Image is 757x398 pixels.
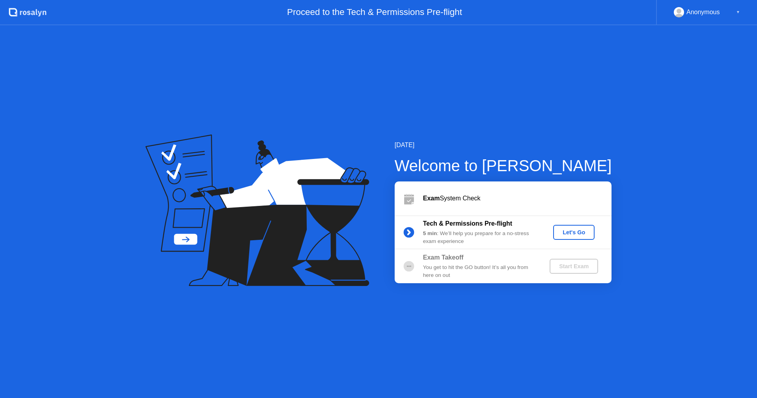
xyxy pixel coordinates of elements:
div: : We’ll help you prepare for a no-stress exam experience [423,230,537,246]
b: Exam Takeoff [423,254,464,261]
div: [DATE] [395,140,612,150]
div: Start Exam [553,263,595,269]
div: Let's Go [556,229,591,235]
b: 5 min [423,230,437,236]
div: Welcome to [PERSON_NAME] [395,154,612,178]
b: Exam [423,195,440,202]
b: Tech & Permissions Pre-flight [423,220,512,227]
button: Start Exam [550,259,598,274]
div: Anonymous [686,7,720,17]
div: You get to hit the GO button! It’s all you from here on out [423,263,537,280]
div: System Check [423,194,612,203]
div: ▼ [736,7,740,17]
button: Let's Go [553,225,595,240]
